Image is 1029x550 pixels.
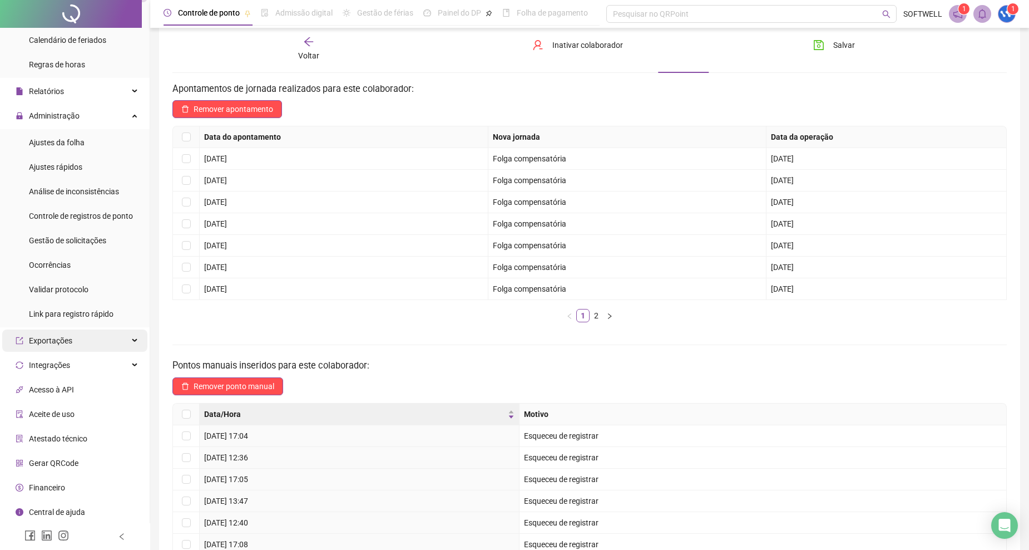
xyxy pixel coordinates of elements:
[181,105,189,113] span: delete
[29,508,85,517] span: Central de ajuda
[771,284,794,293] span: [DATE]
[517,8,588,17] span: Folha de pagamento
[204,219,227,228] span: [DATE]
[488,257,766,278] td: Folga compensatória
[998,6,1015,22] img: 808
[204,198,227,207] span: [DATE]
[576,309,590,322] li: 1
[532,40,543,51] span: user-delete
[16,112,23,120] span: lock
[552,39,623,51] span: Inativar colaborador
[488,213,766,235] td: Folga compensatória
[16,386,23,394] span: api
[603,309,616,322] li: Próxima página
[423,9,431,17] span: dashboard
[200,126,488,148] th: Data do apontamento
[58,530,69,541] span: instagram
[275,8,333,17] span: Admissão digital
[520,490,1007,512] td: Esqueceu de registrar
[1007,3,1018,14] sup: Atualize o seu contato no menu Meus Dados
[29,212,133,220] span: Controle de registros de ponto
[29,483,65,492] span: Financeiro
[771,198,794,207] span: [DATE]
[29,459,78,468] span: Gerar QRCode
[488,235,766,257] td: Folga compensatória
[520,404,1007,425] th: Motivo
[204,241,227,250] span: [DATE]
[261,9,269,17] span: file-done
[181,382,189,390] span: delete
[590,310,602,322] a: 2
[833,39,855,51] span: Salvar
[29,336,72,345] span: Exportações
[204,176,227,185] span: [DATE]
[882,10,891,18] span: search
[991,512,1018,539] div: Open Intercom Messenger
[29,434,87,443] span: Atestado técnico
[502,9,510,17] span: book
[566,313,573,320] span: left
[962,5,966,13] span: 1
[29,261,71,269] span: Ocorrências
[16,508,23,516] span: info-circle
[29,385,74,394] span: Acesso à API
[178,8,240,17] span: Controle de ponto
[29,310,113,318] span: Link para registro rápido
[16,459,23,467] span: qrcode
[204,518,248,527] span: [DATE] 12:40
[603,309,616,322] button: right
[805,36,863,54] button: Salvar
[29,138,85,147] span: Ajustes da folha
[204,154,227,163] span: [DATE]
[204,540,248,549] span: [DATE] 17:08
[24,530,36,541] span: facebook
[486,10,492,17] span: pushpin
[29,361,70,370] span: Integrações
[29,87,64,96] span: Relatórios
[16,87,23,95] span: file
[977,9,987,19] span: bell
[606,313,613,320] span: right
[563,309,576,322] button: left
[16,435,23,443] span: solution
[813,40,824,51] span: save
[204,431,248,440] span: [DATE] 17:04
[16,484,23,492] span: dollar
[16,410,23,418] span: audit
[438,8,481,17] span: Painel do DP
[41,530,52,541] span: linkedin
[488,148,766,170] td: Folga compensatória
[204,284,227,293] span: [DATE]
[204,263,227,272] span: [DATE]
[194,103,273,115] span: Remover apontamento
[172,360,369,371] span: Pontos manuais inseridos para este colaborador:
[29,111,80,120] span: Administração
[16,337,23,345] span: export
[488,191,766,213] td: Folga compensatória
[958,3,969,14] sup: 1
[29,187,119,196] span: Análise de inconsistências
[164,9,171,17] span: clock-circle
[771,154,794,163] span: [DATE]
[29,410,75,419] span: Aceite de uso
[577,310,589,322] a: 1
[520,512,1007,534] td: Esqueceu de registrar
[29,60,85,69] span: Regras de horas
[520,425,1007,447] td: Esqueceu de registrar
[771,241,794,250] span: [DATE]
[357,8,413,17] span: Gestão de férias
[298,51,319,60] span: Voltar
[771,219,794,228] span: [DATE]
[118,533,126,541] span: left
[771,176,794,185] span: [DATE]
[520,447,1007,469] td: Esqueceu de registrar
[488,278,766,300] td: Folga compensatória
[1011,5,1015,13] span: 1
[488,126,766,148] th: Nova jornada
[903,8,942,20] span: SOFTWELL
[343,9,350,17] span: sun
[194,380,274,392] span: Remover ponto manual
[172,82,1007,96] h3: Apontamentos de jornada realizados para este colaborador:
[563,309,576,322] li: Página anterior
